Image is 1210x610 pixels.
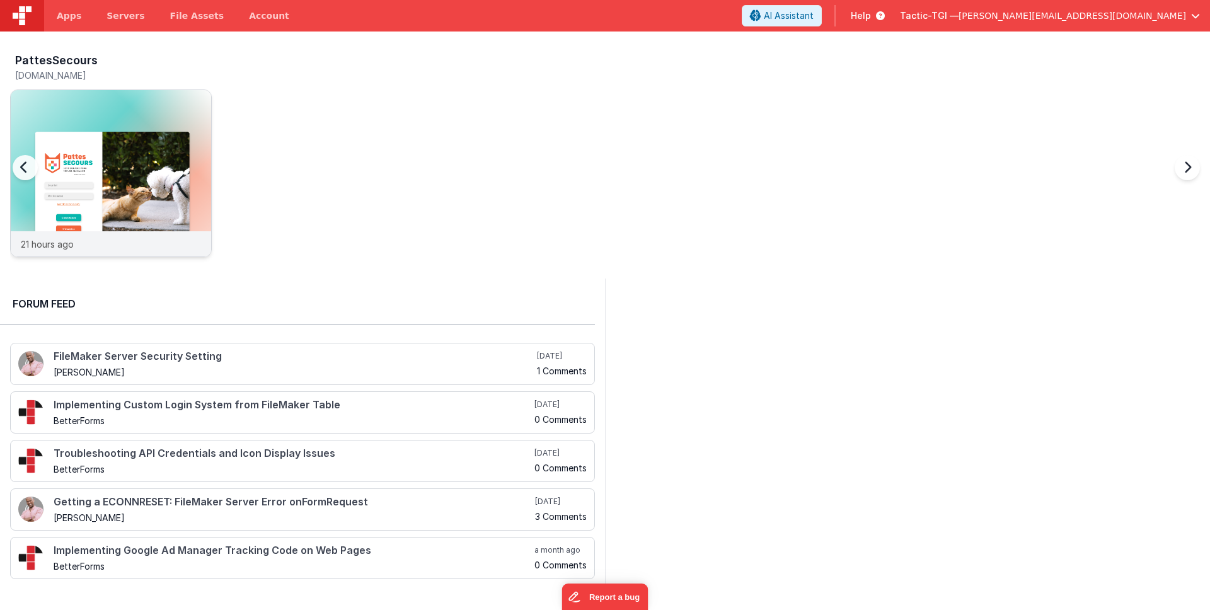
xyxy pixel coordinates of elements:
h5: a month ago [534,545,587,555]
a: Implementing Custom Login System from FileMaker Table BetterForms [DATE] 0 Comments [10,391,595,434]
span: Apps [57,9,81,22]
span: [PERSON_NAME][EMAIL_ADDRESS][DOMAIN_NAME] [959,9,1186,22]
h5: [DATE] [534,400,587,410]
h5: 0 Comments [534,415,587,424]
a: Getting a ECONNRESET: FileMaker Server Error onFormRequest [PERSON_NAME] [DATE] 3 Comments [10,488,595,531]
img: 295_2.png [18,448,43,473]
h4: Implementing Custom Login System from FileMaker Table [54,400,532,411]
h4: Implementing Google Ad Manager Tracking Code on Web Pages [54,545,532,556]
h5: 3 Comments [535,512,587,521]
h5: BetterForms [54,561,532,571]
h5: 0 Comments [534,560,587,570]
h5: [PERSON_NAME] [54,367,534,377]
button: AI Assistant [742,5,822,26]
span: File Assets [170,9,224,22]
h5: 0 Comments [534,463,587,473]
a: Implementing Google Ad Manager Tracking Code on Web Pages BetterForms a month ago 0 Comments [10,537,595,579]
h5: [DATE] [534,448,587,458]
h4: Getting a ECONNRESET: FileMaker Server Error onFormRequest [54,497,533,508]
h2: Forum Feed [13,296,582,311]
h3: PattesSecours [15,54,98,67]
iframe: Marker.io feedback button [562,584,648,610]
h5: BetterForms [54,464,532,474]
img: 295_2.png [18,400,43,425]
h4: FileMaker Server Security Setting [54,351,534,362]
button: Tactic-TGI — [PERSON_NAME][EMAIL_ADDRESS][DOMAIN_NAME] [900,9,1200,22]
a: FileMaker Server Security Setting [PERSON_NAME] [DATE] 1 Comments [10,343,595,385]
h5: [DATE] [535,497,587,507]
h5: [PERSON_NAME] [54,513,533,522]
img: 411_2.png [18,497,43,522]
img: 411_2.png [18,351,43,376]
img: 295_2.png [18,545,43,570]
span: Servers [107,9,144,22]
a: Troubleshooting API Credentials and Icon Display Issues BetterForms [DATE] 0 Comments [10,440,595,482]
span: Tactic-TGI — [900,9,959,22]
h5: 1 Comments [537,366,587,376]
h5: [DATE] [537,351,587,361]
h5: [DOMAIN_NAME] [15,71,212,80]
h5: BetterForms [54,416,532,425]
span: Help [851,9,871,22]
span: AI Assistant [764,9,814,22]
h4: Troubleshooting API Credentials and Icon Display Issues [54,448,532,459]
